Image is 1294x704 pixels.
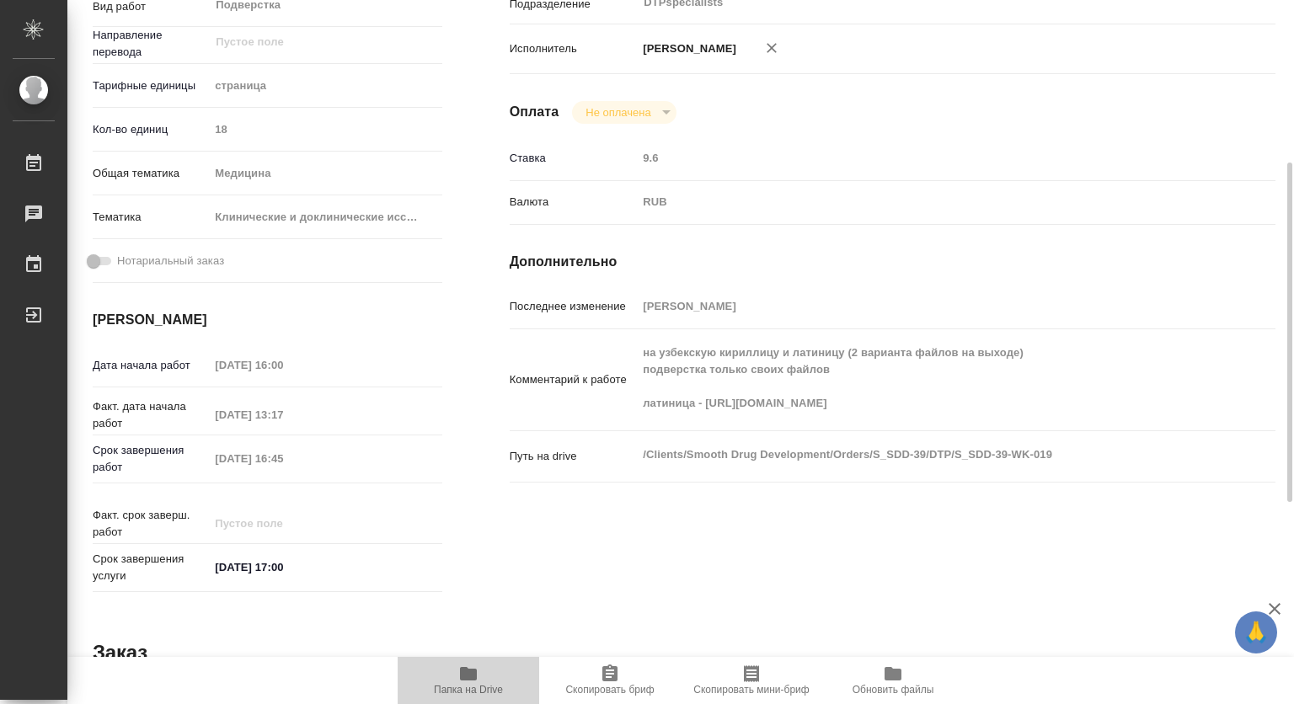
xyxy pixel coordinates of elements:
p: Ставка [510,150,638,167]
p: Путь на drive [510,448,638,465]
input: Пустое поле [209,117,441,141]
input: Пустое поле [209,511,356,536]
button: Удалить исполнителя [753,29,790,67]
p: Последнее изменение [510,298,638,315]
p: Тарифные единицы [93,77,209,94]
p: Срок завершения работ [93,442,209,476]
button: Обновить файлы [822,657,964,704]
button: Не оплачена [580,105,655,120]
h4: [PERSON_NAME] [93,310,442,330]
p: Направление перевода [93,27,209,61]
p: Тематика [93,209,209,226]
p: Общая тематика [93,165,209,182]
h2: Заказ [93,639,147,666]
div: Не оплачена [572,101,676,124]
button: 🙏 [1235,611,1277,653]
span: Скопировать бриф [565,684,654,696]
span: Нотариальный заказ [117,253,224,269]
input: Пустое поле [209,353,356,377]
p: Дата начала работ [93,357,209,374]
span: Папка на Drive [434,684,503,696]
textarea: на узбекскую кириллицу и латиницу (2 варианта файлов на выходе) подверстка только своих файлов ла... [637,339,1211,418]
div: Медицина [209,159,441,188]
p: Валюта [510,194,638,211]
textarea: /Clients/Smooth Drug Development/Orders/S_SDD-39/DTP/S_SDD-39-WK-019 [637,440,1211,469]
button: Скопировать бриф [539,657,681,704]
span: Обновить файлы [853,684,934,696]
p: Кол-во единиц [93,121,209,138]
button: Папка на Drive [398,657,539,704]
div: RUB [637,188,1211,216]
div: страница [209,72,441,100]
input: ✎ Введи что-нибудь [209,555,356,579]
p: Комментарий к работе [510,371,638,388]
h4: Дополнительно [510,252,1275,272]
p: Исполнитель [510,40,638,57]
input: Пустое поле [637,294,1211,318]
p: [PERSON_NAME] [637,40,736,57]
h4: Оплата [510,102,559,122]
button: Скопировать мини-бриф [681,657,822,704]
input: Пустое поле [214,32,402,52]
div: Клинические и доклинические исследования [209,203,441,232]
input: Пустое поле [637,146,1211,170]
input: Пустое поле [209,446,356,471]
p: Срок завершения услуги [93,551,209,584]
p: Факт. срок заверш. работ [93,507,209,541]
span: 🙏 [1242,615,1270,650]
p: Факт. дата начала работ [93,398,209,432]
input: Пустое поле [209,403,356,427]
span: Скопировать мини-бриф [693,684,809,696]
